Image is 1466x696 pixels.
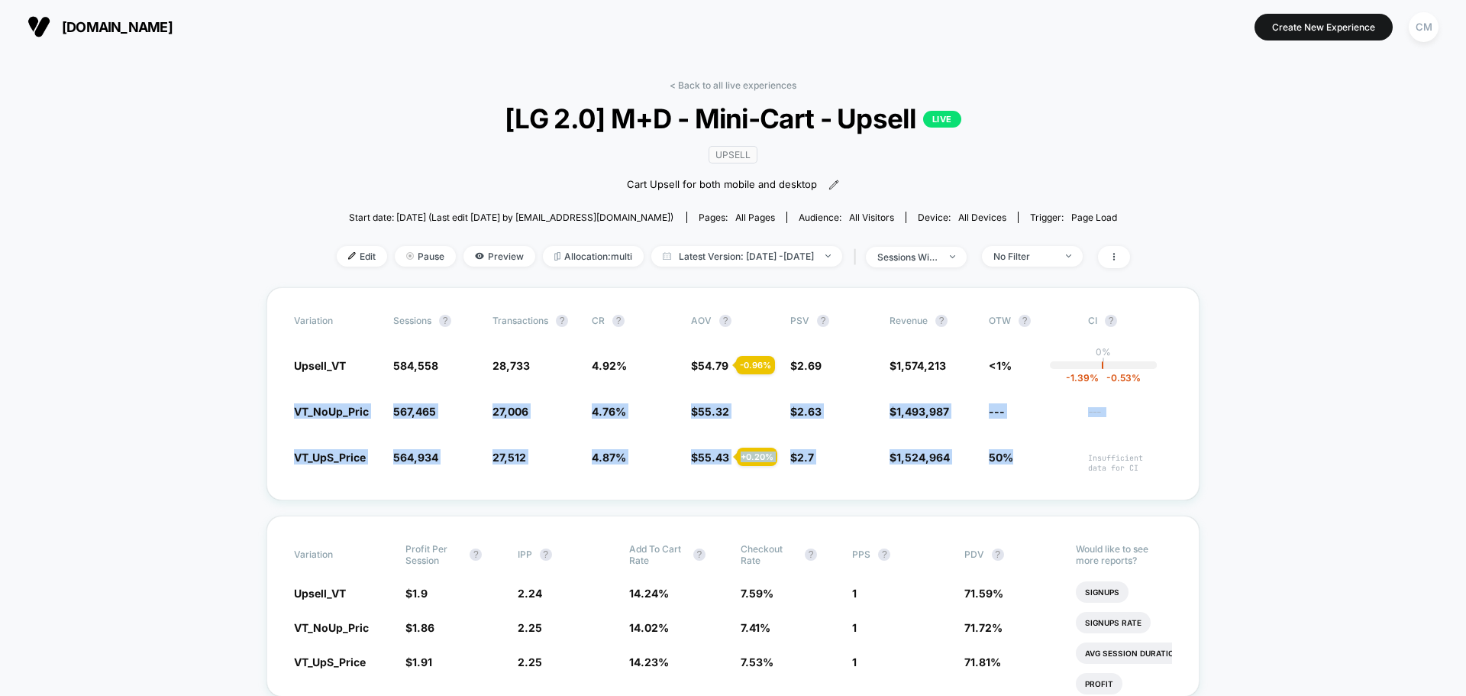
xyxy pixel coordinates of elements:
[294,587,346,600] span: Upsell_VT
[797,451,814,464] span: 2.7
[651,246,842,267] span: Latest Version: [DATE] - [DATE]
[556,315,568,327] button: ?
[1088,453,1172,473] span: Insufficient data for CI
[349,212,673,223] span: Start date: [DATE] (Last edit [DATE] by [EMAIL_ADDRESS][DOMAIN_NAME])
[470,549,482,561] button: ?
[294,405,369,418] span: VT_NoUp_Pric
[817,315,829,327] button: ?
[850,246,866,268] span: |
[412,656,432,668] span: 1.91
[439,315,451,327] button: ?
[294,315,378,327] span: Variation
[699,212,775,223] div: Pages:
[1096,346,1111,358] p: 0%
[405,656,432,668] span: $
[896,405,949,418] span: 1,493,987
[797,405,822,418] span: 2.63
[518,621,542,634] span: 2.25
[1088,407,1172,419] span: ---
[989,315,1073,327] span: OTW
[393,451,438,464] span: 564,934
[294,621,369,634] span: VT_NoUp_Pric
[890,451,950,464] span: $
[1105,315,1117,327] button: ?
[27,15,50,38] img: Visually logo
[348,252,356,260] img: edit
[691,359,728,372] span: $
[877,251,938,263] div: sessions with impression
[691,451,729,464] span: $
[852,621,857,634] span: 1
[890,359,946,372] span: $
[543,246,644,267] span: Allocation: multi
[1066,372,1099,384] span: -1.39 %
[393,359,438,372] span: 584,558
[592,451,626,464] span: 4.87 %
[691,315,712,326] span: AOV
[741,656,773,668] span: 7.53 %
[1102,358,1105,369] p: |
[395,246,456,267] span: Pause
[797,359,822,372] span: 2.69
[741,587,773,600] span: 7.59 %
[612,315,625,327] button: ?
[337,246,387,267] span: Edit
[1076,612,1151,633] li: Signups Rate
[412,621,434,634] span: 1.86
[950,255,955,258] img: end
[376,102,1090,134] span: [LG 2.0] M+D - Mini-Cart - Upsell
[1409,12,1439,42] div: CM
[698,359,728,372] span: 54.79
[1076,673,1122,694] li: Profit
[492,359,530,372] span: 28,733
[890,315,928,326] span: Revenue
[741,621,770,634] span: 7.41 %
[890,405,949,418] span: $
[989,359,1012,372] span: <1%
[736,356,775,374] div: - 0.96 %
[518,587,542,600] span: 2.24
[554,252,560,261] img: rebalance
[693,549,706,561] button: ?
[540,549,552,561] button: ?
[896,359,946,372] span: 1,574,213
[923,111,961,128] p: LIVE
[964,587,1003,600] span: 71.59 %
[492,405,528,418] span: 27,006
[698,451,729,464] span: 55.43
[23,15,177,39] button: [DOMAIN_NAME]
[878,549,890,561] button: ?
[1030,212,1117,223] div: Trigger:
[896,451,950,464] span: 1,524,964
[663,252,671,260] img: calendar
[405,587,428,600] span: $
[698,405,729,418] span: 55.32
[405,543,462,566] span: Profit Per Session
[592,405,626,418] span: 4.76 %
[735,212,775,223] span: all pages
[790,315,809,326] span: PSV
[1076,543,1172,566] p: Would like to see more reports?
[294,451,366,464] span: VT_UpS_Price
[592,315,605,326] span: CR
[412,587,428,600] span: 1.9
[958,212,1006,223] span: all devices
[790,451,814,464] span: $
[964,621,1003,634] span: 71.72 %
[406,252,414,260] img: end
[989,451,1013,464] span: 50%
[393,315,431,326] span: Sessions
[629,656,669,668] span: 14.23 %
[852,549,870,560] span: PPS
[964,656,1001,668] span: 71.81 %
[294,359,346,372] span: Upsell_VT
[492,315,548,326] span: Transactions
[294,656,366,668] span: VT_UpS_Price
[1088,315,1172,327] span: CI
[405,621,434,634] span: $
[1019,315,1031,327] button: ?
[463,246,535,267] span: Preview
[1404,11,1443,43] button: CM
[825,254,831,257] img: end
[790,359,822,372] span: $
